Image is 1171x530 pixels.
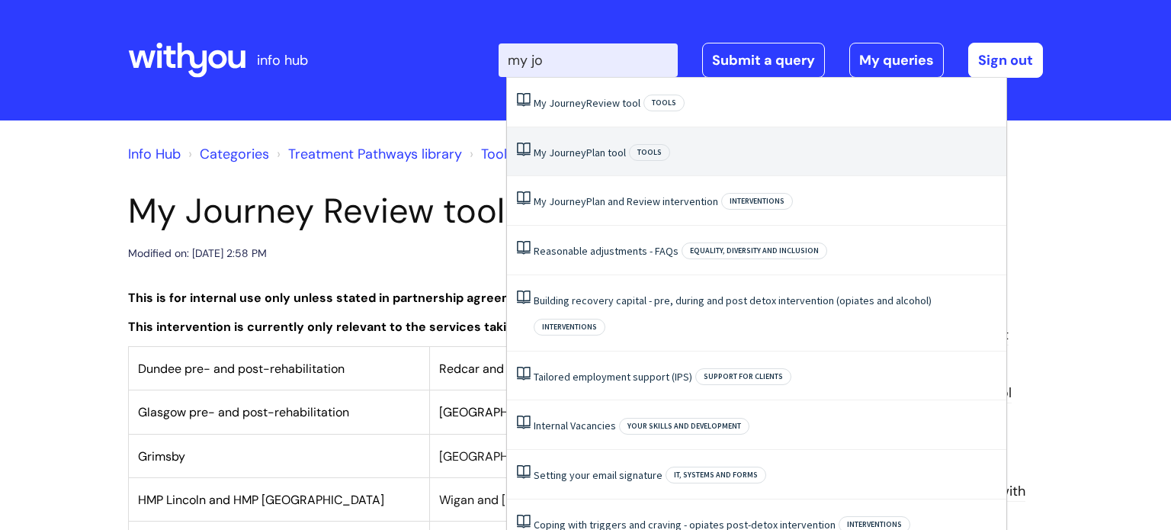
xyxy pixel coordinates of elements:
[549,194,586,208] span: Journey
[499,43,1043,78] div: | -
[643,95,685,111] span: Tools
[138,492,384,508] span: HMP Lincoln and HMP [GEOGRAPHIC_DATA]
[466,142,514,166] li: Tools
[534,468,662,482] a: Setting your email signature
[439,448,562,464] span: [GEOGRAPHIC_DATA]
[128,244,267,263] div: Modified on: [DATE] 2:58 PM
[128,290,544,306] strong: This is for internal use only unless stated in partnership agreements.
[184,142,269,166] li: Solution home
[702,43,825,78] a: Submit a query
[138,404,349,420] span: Glasgow pre- and post-rehabilitation
[534,146,626,159] a: My JourneyPlan tool
[534,194,718,208] a: My JourneyPlan and Review intervention
[629,144,670,161] span: Tools
[481,145,514,163] a: Tools
[666,467,766,483] span: IT, systems and forms
[534,319,605,336] span: Interventions
[128,319,695,335] strong: This intervention is currently only relevant to the services taking part in the My Journey pilot:
[439,492,597,508] span: Wigan and [PERSON_NAME]
[128,191,730,232] h1: My Journey Review tool
[138,361,345,377] span: Dundee pre- and post-rehabilitation
[439,361,630,377] span: Redcar and [GEOGRAPHIC_DATA]
[849,43,944,78] a: My queries
[138,448,185,464] span: Grimsby
[288,145,462,163] a: Treatment Pathways library
[968,43,1043,78] a: Sign out
[534,294,932,307] a: Building recovery capital - pre, during and post detox intervention (opiates and alcohol)
[273,142,462,166] li: Treatment Pathways library
[534,370,692,384] a: Tailored employment support (IPS)
[534,244,679,258] a: Reasonable adjustments - FAQs
[200,145,269,163] a: Categories
[499,43,678,77] input: Search
[534,96,640,110] a: My JourneyReview tool
[534,96,547,110] span: My
[534,146,547,159] span: My
[534,194,547,208] span: My
[534,419,616,432] a: Internal Vacancies
[128,145,181,163] a: Info Hub
[549,96,586,110] span: Journey
[619,418,749,435] span: Your skills and development
[549,146,586,159] span: Journey
[721,193,793,210] span: Interventions
[695,368,791,385] span: Support for clients
[257,48,308,72] p: info hub
[682,243,827,259] span: Equality, Diversity and Inclusion
[439,404,562,420] span: [GEOGRAPHIC_DATA]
